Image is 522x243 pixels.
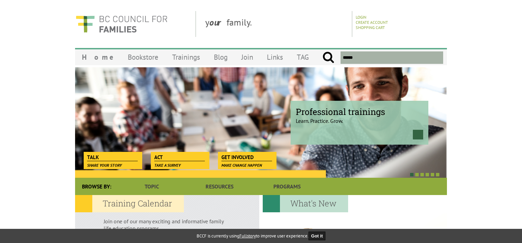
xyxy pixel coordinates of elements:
[296,106,423,117] span: Professional trainings
[221,154,272,161] span: Get Involved
[75,195,184,212] h2: Training Calendar
[186,178,253,195] a: Resources
[104,218,231,232] p: Join one of our many exciting and informative family life education programs.
[290,49,316,65] a: TAG
[151,152,208,162] a: Act Take a survey
[296,111,423,124] p: Learn. Practice. Grow.
[75,11,168,37] img: BC Council for FAMILIES
[234,49,260,65] a: Join
[87,154,138,161] span: Talk
[221,163,262,168] span: Make change happen
[118,178,186,195] a: Topic
[239,233,256,239] a: Fullstory
[154,154,205,161] span: Act
[322,51,334,64] input: Submit
[218,152,275,162] a: Get Involved Make change happen
[87,163,122,168] span: Share your story
[207,49,234,65] a: Blog
[356,14,366,20] a: Login
[209,17,227,28] strong: our
[84,152,141,162] a: Talk Share your story
[356,25,385,30] a: Shopping Cart
[121,49,165,65] a: Bookstore
[154,163,181,168] span: Take a survey
[356,20,388,25] a: Create Account
[263,195,348,212] h2: What's New
[309,232,326,240] button: Got it
[75,178,118,195] div: Browse By:
[75,49,121,65] a: Home
[253,178,321,195] a: Programs
[165,49,207,65] a: Trainings
[260,49,290,65] a: Links
[200,11,352,37] div: y family.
